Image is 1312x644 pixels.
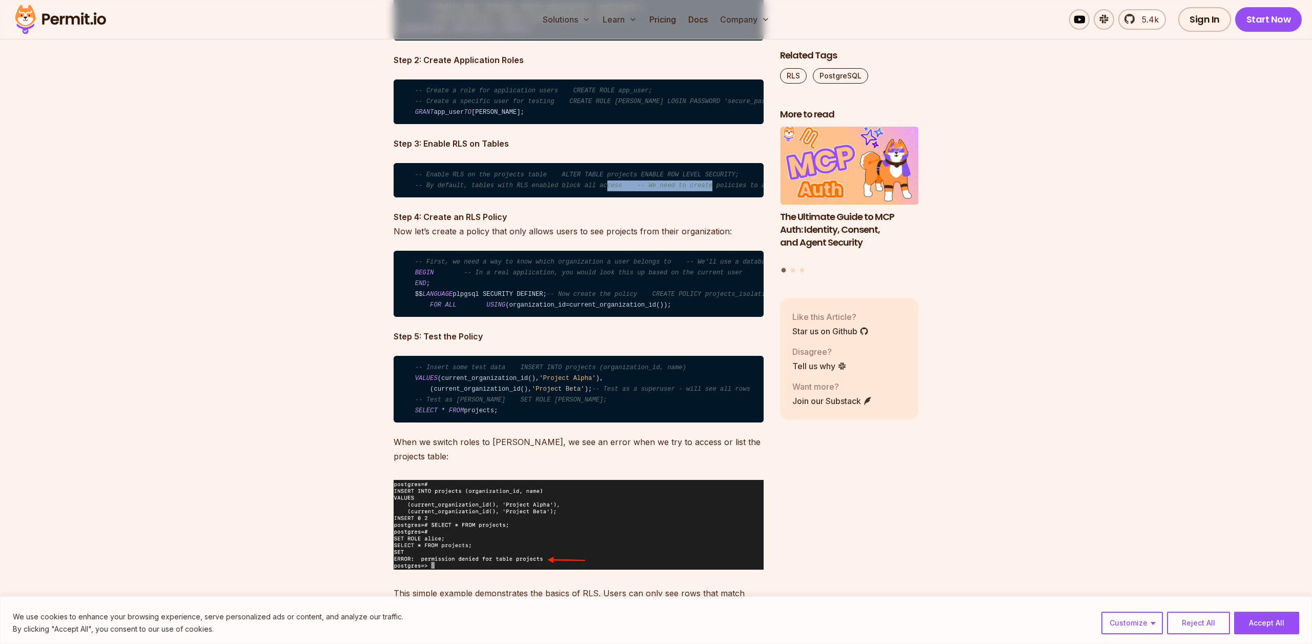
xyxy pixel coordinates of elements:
[792,380,872,393] p: Want more?
[415,396,607,404] span: -- Test as [PERSON_NAME] SET ROLE [PERSON_NAME];
[449,407,464,414] span: FROM
[566,301,569,309] span: =
[716,9,774,30] button: Company
[415,98,792,105] span: -- Create a specific user for testing CREATE ROLE [PERSON_NAME] LOGIN PASSWORD 'secure_password';
[415,364,686,371] span: -- Insert some test data INSERT INTO projects (organization_id, name)
[547,291,845,298] span: -- Now create the policy CREATE POLICY projects_isolation_policy ON projects
[394,586,764,615] p: This simple example demonstrates the basics of RLS. Users can only see rows that match their orga...
[1178,7,1231,32] a: Sign In
[415,109,434,116] span: GRANT
[792,346,847,358] p: Disagree?
[394,480,764,570] img: image.png
[394,210,764,238] p: Now let’s create a policy that only allows users to see projects from their organization:
[791,268,795,272] button: Go to slide 2
[394,331,483,341] strong: Step 5: Test the Policy
[394,251,764,317] code: ; $$ plpgsql SECURITY DEFINER; (organization_id current_organization_id());
[645,9,680,30] a: Pricing
[415,182,841,189] span: -- By default, tables with RLS enabled block all access -- We need to create policies to allow sp...
[532,386,585,393] span: 'Project Beta'
[415,258,1210,266] span: -- First, we need a way to know which organization a user belongs to -- We'll use a database func...
[792,360,847,372] a: Tell us why
[780,127,918,205] img: The Ultimate Guide to MCP Auth: Identity, Consent, and Agent Security
[13,611,403,623] p: We use cookies to enhance your browsing experience, serve personalized ads or content, and analyz...
[394,138,509,149] strong: Step 3: Enable RLS on Tables
[415,171,739,178] span: -- Enable RLS on the projects table ALTER TABLE projects ENABLE ROW LEVEL SECURITY;
[800,268,804,272] button: Go to slide 3
[780,127,918,262] a: The Ultimate Guide to MCP Auth: Identity, Consent, and Agent SecurityThe Ultimate Guide to MCP Au...
[792,325,869,337] a: Star us on Github
[415,87,652,94] span: -- Create a role for application users CREATE ROLE app_user;
[539,375,596,382] span: 'Project Alpha'
[780,68,807,84] a: RLS
[780,127,918,262] li: 1 of 3
[13,623,403,635] p: By clicking "Accept All", you consent to our use of cookies.
[415,407,438,414] span: SELECT
[445,301,456,309] span: ALL
[430,301,441,309] span: FOR
[599,9,641,30] button: Learn
[10,2,111,37] img: Permit logo
[415,269,434,276] span: BEGIN
[684,9,712,30] a: Docs
[422,291,453,298] span: LANGUAGE
[592,386,852,393] span: -- Test as a superuser - will see all rows SELECT * FROM projects;
[394,356,764,422] code: (current_organization_id(), ), (current_organization_id(), ); projects;
[782,268,786,273] button: Go to slide 1
[394,212,507,222] strong: Step 4: Create an RLS Policy
[394,55,524,65] strong: Step 2: Create Application Roles
[780,127,918,274] div: Posts
[394,79,764,125] code: app_user [PERSON_NAME];
[1136,13,1159,26] span: 5.4k
[415,280,426,287] span: END
[394,435,764,464] p: When we switch roles to [PERSON_NAME], we see an error when we try to access or list the projects...
[792,395,872,407] a: Join our Substack
[415,375,438,382] span: VALUES
[1101,612,1163,634] button: Customize
[780,108,918,121] h2: More to read
[1234,612,1299,634] button: Accept All
[792,311,869,323] p: Like this Article?
[1235,7,1302,32] a: Start Now
[486,301,505,309] span: USING
[464,109,471,116] span: TO
[780,49,918,62] h2: Related Tags
[1167,612,1230,634] button: Reject All
[539,9,594,30] button: Solutions
[813,68,868,84] a: PostgreSQL
[780,211,918,249] h3: The Ultimate Guide to MCP Auth: Identity, Consent, and Agent Security
[1118,9,1166,30] a: 5.4k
